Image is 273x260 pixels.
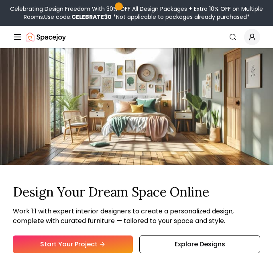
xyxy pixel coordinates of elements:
nav: Global [13,26,260,48]
div: Celebrating Design Freedom With 30% OFF All Design Packages + Extra 10% OFF on Multiple Rooms. [3,5,270,21]
img: Spacejoy Logo [26,29,66,45]
b: CELEBRATE30 [71,13,112,21]
span: Use code: [44,13,112,21]
a: Start Your Project [13,235,133,253]
a: Explore Designs [139,235,260,253]
p: Work 1:1 with expert interior designers to create a personalized design, complete with curated fu... [13,207,260,226]
a: Spacejoy [26,29,66,45]
h1: Design Your Dream Space Online [13,184,260,200]
span: *Not applicable to packages already purchased* [112,13,250,21]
